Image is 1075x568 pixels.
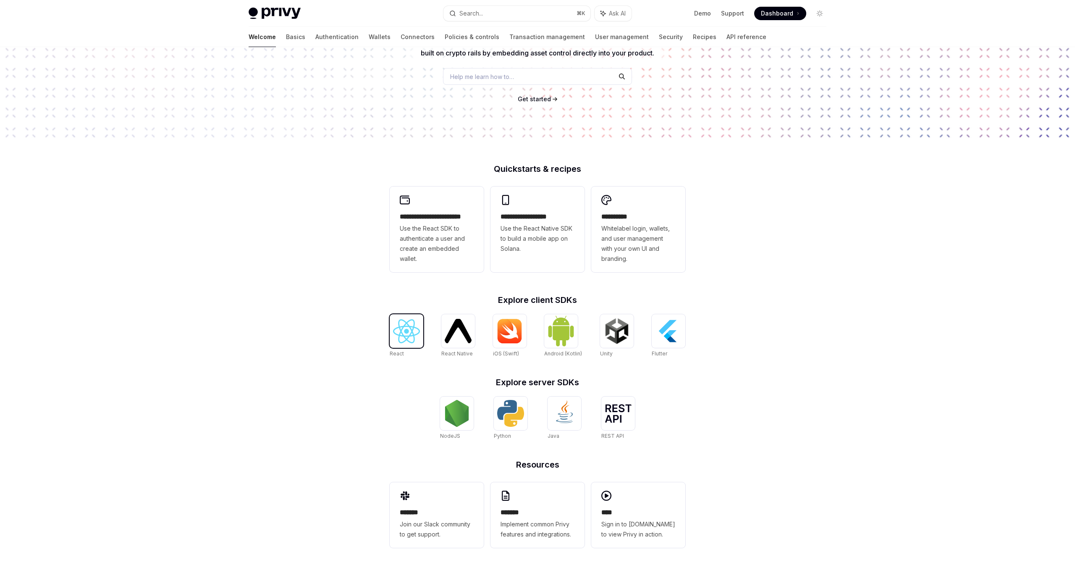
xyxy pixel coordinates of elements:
[603,318,630,344] img: Unity
[493,350,519,357] span: iOS (Swift)
[518,95,551,103] a: Get started
[754,7,806,20] a: Dashboard
[601,397,635,440] a: REST APIREST API
[400,519,474,539] span: Join our Slack community to get support.
[440,397,474,440] a: NodeJSNodeJS
[595,27,649,47] a: User management
[548,315,574,347] img: Android (Kotlin)
[652,350,667,357] span: Flutter
[548,433,559,439] span: Java
[450,72,514,81] span: Help me learn how to…
[490,187,585,272] a: **** **** **** ***Use the React Native SDK to build a mobile app on Solana.
[459,8,483,18] div: Search...
[393,319,420,343] img: React
[401,27,435,47] a: Connectors
[595,6,632,21] button: Ask AI
[390,296,685,304] h2: Explore client SDKs
[390,482,484,548] a: **** **Join our Slack community to get support.
[548,397,581,440] a: JavaJava
[605,404,632,423] img: REST API
[249,27,276,47] a: Welcome
[544,350,582,357] span: Android (Kotlin)
[601,433,624,439] span: REST API
[390,350,404,357] span: React
[601,224,675,264] span: Whitelabel login, wallets, and user management with your own UI and branding.
[490,482,585,548] a: **** **Implement common Privy features and integrations.
[591,187,685,272] a: **** *****Whitelabel login, wallets, and user management with your own UI and branding.
[813,7,826,20] button: Toggle dark mode
[694,9,711,18] a: Demo
[440,433,460,439] span: NodeJS
[726,27,766,47] a: API reference
[443,6,590,21] button: Search...⌘K
[591,482,685,548] a: ****Sign in to [DOMAIN_NAME] to view Privy in action.
[577,10,585,17] span: ⌘ K
[761,9,793,18] span: Dashboard
[655,318,682,344] img: Flutter
[390,165,685,173] h2: Quickstarts & recipes
[544,314,582,358] a: Android (Kotlin)Android (Kotlin)
[390,314,423,358] a: ReactReact
[551,400,578,427] img: Java
[445,27,499,47] a: Policies & controls
[497,400,524,427] img: Python
[249,8,301,19] img: light logo
[501,519,574,539] span: Implement common Privy features and integrations.
[600,314,634,358] a: UnityUnity
[659,27,683,47] a: Security
[693,27,716,47] a: Recipes
[493,314,527,358] a: iOS (Swift)iOS (Swift)
[609,9,626,18] span: Ask AI
[315,27,359,47] a: Authentication
[400,224,474,264] span: Use the React SDK to authenticate a user and create an embedded wallet.
[494,433,511,439] span: Python
[494,397,527,440] a: PythonPython
[441,350,473,357] span: React Native
[369,27,391,47] a: Wallets
[721,9,744,18] a: Support
[601,519,675,539] span: Sign in to [DOMAIN_NAME] to view Privy in action.
[501,224,574,254] span: Use the React Native SDK to build a mobile app on Solana.
[286,27,305,47] a: Basics
[443,400,470,427] img: NodeJS
[496,318,523,344] img: iOS (Swift)
[390,378,685,387] h2: Explore server SDKs
[445,319,472,343] img: React Native
[652,314,685,358] a: FlutterFlutter
[441,314,475,358] a: React NativeReact Native
[600,350,613,357] span: Unity
[390,460,685,469] h2: Resources
[509,27,585,47] a: Transaction management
